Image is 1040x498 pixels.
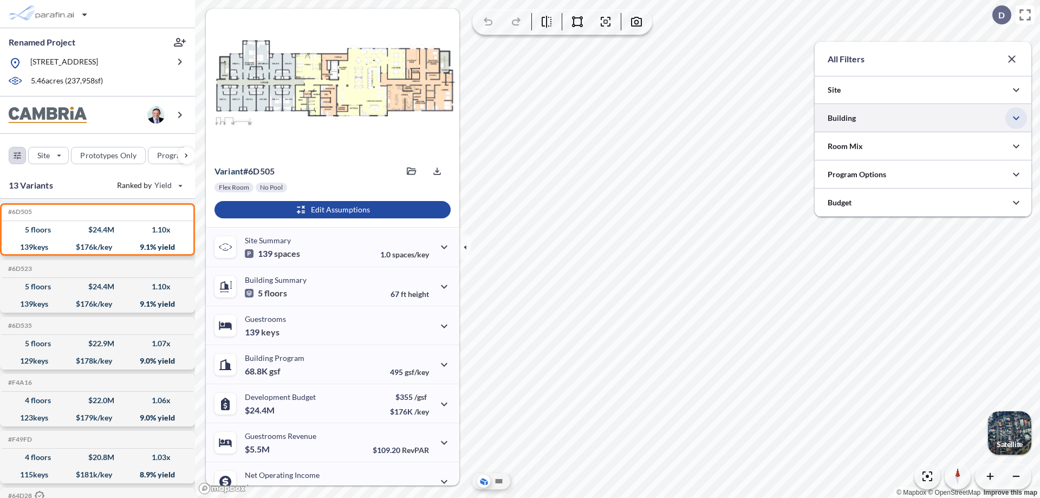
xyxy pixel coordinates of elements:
p: Renamed Project [9,36,75,48]
p: 5.46 acres ( 237,958 sf) [31,75,103,87]
button: Ranked by Yield [108,177,190,194]
button: Site [28,147,69,164]
a: Improve this map [984,489,1037,496]
h5: Click to copy the code [6,436,32,443]
p: 68.8K [245,366,281,377]
p: 495 [390,367,429,377]
span: spaces [274,248,300,259]
span: gsf/key [405,367,429,377]
span: margin [405,484,429,494]
span: gsf [269,366,281,377]
p: D [998,10,1005,20]
img: BrandImage [9,107,87,124]
p: Edit Assumptions [311,204,370,215]
button: Prototypes Only [71,147,146,164]
p: Building Program [245,353,304,363]
p: Program [157,150,187,161]
h5: Click to copy the code [6,265,32,273]
h5: Click to copy the code [6,379,32,386]
p: 67 [391,289,429,299]
p: Program Options [828,169,886,180]
span: /gsf [414,392,427,402]
a: OpenStreetMap [928,489,980,496]
p: # 6d505 [214,166,275,177]
p: No Pool [260,183,283,192]
button: Aerial View [477,475,490,488]
span: keys [261,327,279,338]
p: Site [37,150,50,161]
p: Guestrooms Revenue [245,431,316,441]
p: $5.5M [245,444,271,455]
p: [STREET_ADDRESS] [30,56,98,70]
img: Switcher Image [988,411,1031,455]
h5: Click to copy the code [6,322,32,329]
button: Site Plan [492,475,505,488]
p: Site Summary [245,236,291,245]
span: floors [264,288,287,299]
img: user logo [147,106,165,124]
p: Satellite [997,440,1023,449]
button: Edit Assumptions [214,201,451,218]
p: Budget [828,197,851,208]
span: Yield [154,180,172,191]
p: Site [828,85,841,95]
p: Development Budget [245,392,316,402]
p: Net Operating Income [245,470,320,480]
p: Building Summary [245,275,307,284]
p: Prototypes Only [80,150,136,161]
p: 5 [245,288,287,299]
p: 139 [245,248,300,259]
p: 13 Variants [9,179,53,192]
span: height [408,289,429,299]
a: Mapbox homepage [198,482,246,495]
p: Flex Room [219,183,249,192]
p: All Filters [828,53,864,66]
p: 1.0 [380,250,429,259]
span: RevPAR [402,445,429,455]
button: Program [148,147,206,164]
p: Guestrooms [245,314,286,324]
p: $355 [390,392,429,402]
button: Switcher ImageSatellite [988,411,1031,455]
a: Mapbox [896,489,926,496]
span: spaces/key [392,250,429,259]
p: $109.20 [373,445,429,455]
p: 139 [245,327,279,338]
span: ft [401,289,406,299]
p: $176K [390,407,429,416]
span: /key [414,407,429,416]
h5: Click to copy the code [6,208,32,216]
p: $2.2M [245,483,271,494]
span: Variant [214,166,243,176]
p: 40.0% [383,484,429,494]
p: Room Mix [828,141,863,152]
p: $24.4M [245,405,276,416]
